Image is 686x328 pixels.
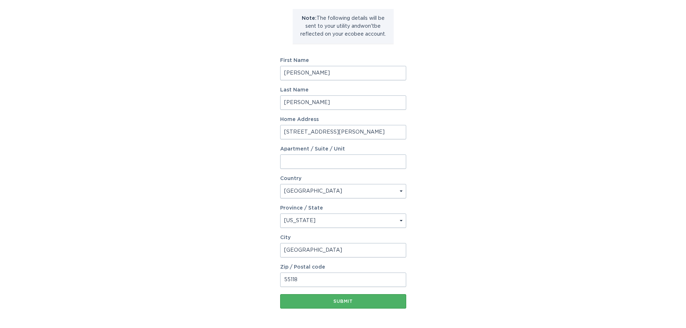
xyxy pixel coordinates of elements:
[280,235,406,240] label: City
[280,117,406,122] label: Home Address
[280,58,406,63] label: First Name
[280,294,406,309] button: Submit
[280,176,301,181] label: Country
[302,16,317,21] strong: Note:
[280,87,406,93] label: Last Name
[280,206,323,211] label: Province / State
[280,147,406,152] label: Apartment / Suite / Unit
[298,14,388,38] p: The following details will be sent to your utility and won't be reflected on your ecobee account.
[280,265,406,270] label: Zip / Postal code
[284,299,403,304] div: Submit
